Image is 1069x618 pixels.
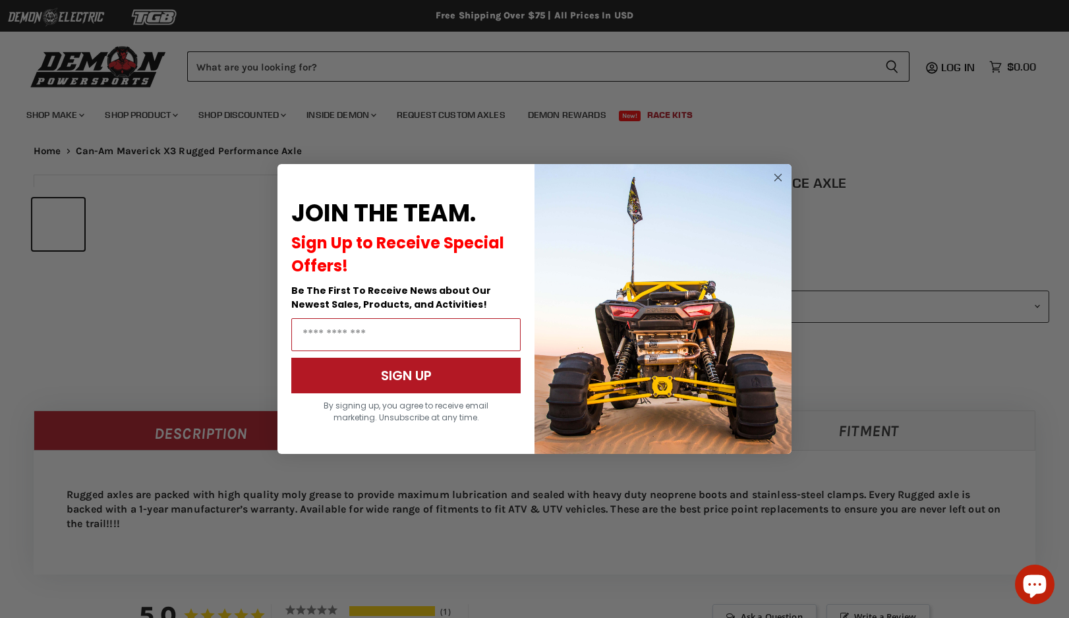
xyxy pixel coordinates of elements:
button: Close dialog [770,169,786,186]
input: Email Address [291,318,521,351]
button: SIGN UP [291,358,521,393]
span: Be The First To Receive News about Our Newest Sales, Products, and Activities! [291,284,491,311]
span: By signing up, you agree to receive email marketing. Unsubscribe at any time. [324,400,488,423]
span: JOIN THE TEAM. [291,196,476,230]
inbox-online-store-chat: Shopify online store chat [1011,565,1058,607]
img: a9095488-b6e7-41ba-879d-588abfab540b.jpeg [534,164,792,454]
span: Sign Up to Receive Special Offers! [291,232,504,277]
